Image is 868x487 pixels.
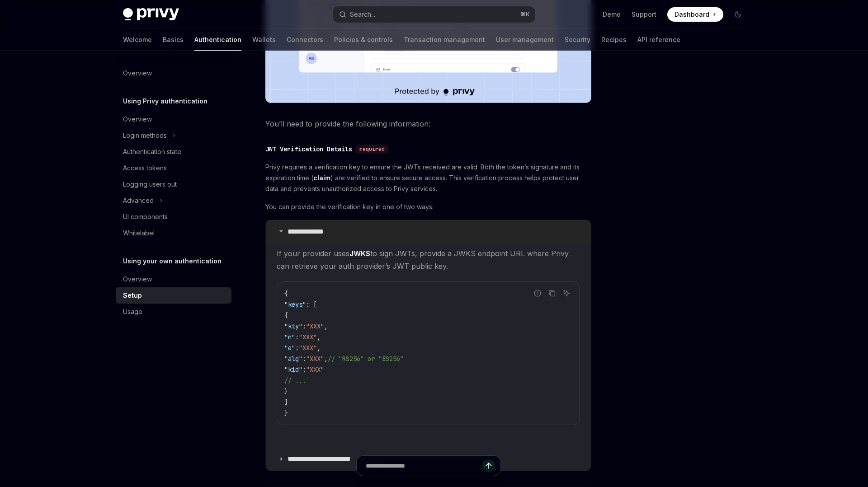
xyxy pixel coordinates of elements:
span: } [284,387,288,395]
a: Dashboard [667,7,723,22]
span: // "RS256" or "ES256" [328,355,404,363]
a: Overview [116,111,231,127]
div: Search... [350,9,375,20]
a: User management [496,29,554,51]
div: UI components [123,211,168,222]
a: Welcome [123,29,152,51]
span: // ... [284,376,306,384]
button: Send message [482,459,495,472]
span: { [284,290,288,298]
button: Ask AI [561,287,572,299]
a: Policies & controls [334,29,393,51]
span: : [295,333,299,341]
span: You can provide the verification key in one of two ways: [265,201,591,212]
div: JWT Verification Details [265,145,352,154]
span: "keys" [284,300,306,309]
span: "e" [284,344,295,352]
div: Overview [123,68,152,79]
span: "n" [284,333,295,341]
a: Whitelabel [116,225,231,241]
div: Access tokens [123,163,167,173]
h5: Using your own authentication [123,256,222,267]
span: "XXX" [299,333,317,341]
span: , [317,344,321,352]
a: Support [632,10,656,19]
span: : [302,322,306,330]
h5: Using Privy authentication [123,96,208,107]
span: , [324,322,328,330]
div: required [356,145,388,154]
span: : [302,365,306,374]
a: Transaction management [404,29,485,51]
span: You’ll need to provide the following information: [265,117,591,130]
div: Authentication state [123,146,181,157]
a: Demo [603,10,621,19]
a: Recipes [601,29,627,51]
span: ⌘ K [520,11,530,18]
span: ] [284,398,288,406]
span: "XXX" [306,322,324,330]
a: Access tokens [116,160,231,176]
span: Dashboard [675,10,709,19]
span: : [ [306,300,317,309]
button: Toggle dark mode [731,7,745,22]
a: Overview [116,65,231,81]
a: Basics [163,29,184,51]
button: Report incorrect code [532,287,543,299]
div: Overview [123,274,152,285]
a: Authentication [194,29,241,51]
span: "alg" [284,355,302,363]
div: Advanced [123,195,154,206]
a: Authentication state [116,144,231,160]
span: Privy requires a verification key to ensure the JWTs received are valid. Both the token’s signatu... [265,162,591,194]
span: If your provider uses to sign JWTs, provide a JWKS endpoint URL where Privy can retrieve your aut... [277,247,580,272]
div: Logging users out [123,179,177,190]
button: Search...⌘K [333,6,535,23]
a: Connectors [287,29,323,51]
span: "kty" [284,322,302,330]
span: "XXX" [299,344,317,352]
a: Security [565,29,590,51]
details: **** **** ***If your provider usesJWKSto sign JWTs, provide a JWKS endpoint URL where Privy can r... [266,220,591,447]
a: Wallets [252,29,276,51]
div: Overview [123,114,152,125]
span: } [284,409,288,417]
div: Usage [123,306,142,317]
a: UI components [116,209,231,225]
span: : [295,344,299,352]
a: Logging users out [116,176,231,192]
a: Usage [116,304,231,320]
div: Whitelabel [123,228,155,239]
a: Overview [116,271,231,287]
div: Login methods [123,130,167,141]
a: claim [313,174,330,182]
span: "kid" [284,365,302,374]
span: "XXX" [306,365,324,374]
span: , [324,355,328,363]
span: { [284,311,288,319]
span: , [317,333,321,341]
button: Copy the contents from the code block [546,287,558,299]
span: "XXX" [306,355,324,363]
a: JWKS [349,249,370,258]
div: Setup [123,290,142,301]
a: API reference [637,29,680,51]
span: : [302,355,306,363]
a: Setup [116,287,231,304]
img: dark logo [123,8,179,21]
